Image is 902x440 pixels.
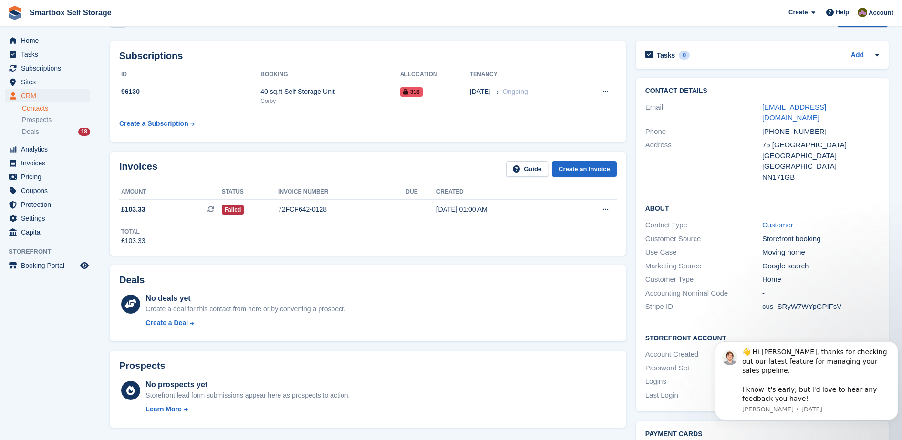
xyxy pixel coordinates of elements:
[79,260,90,271] a: Preview store
[5,48,90,61] a: menu
[145,318,345,328] a: Create a Deal
[788,8,808,17] span: Create
[645,261,762,272] div: Marketing Source
[145,304,345,314] div: Create a deal for this contact from here or by converting a prospect.
[5,75,90,89] a: menu
[5,225,90,239] a: menu
[5,156,90,170] a: menu
[119,184,222,200] th: Amount
[21,259,78,272] span: Booking Portal
[26,5,115,20] a: Smartbox Self Storage
[679,51,690,60] div: 0
[762,126,879,137] div: [PHONE_NUMBER]
[645,247,762,258] div: Use Case
[645,301,762,312] div: Stripe ID
[470,67,579,82] th: Tenancy
[22,127,90,137] a: Deals 18
[645,126,762,137] div: Phone
[119,67,260,82] th: ID
[121,227,145,236] div: Total
[436,184,566,200] th: Created
[762,301,879,312] div: cus_SRyW7WYpGPIFsV
[119,51,617,61] h2: Subscriptions
[645,220,762,231] div: Contact Type
[5,89,90,102] a: menu
[5,61,90,75] a: menu
[22,127,39,136] span: Deals
[222,205,244,215] span: Failed
[21,170,78,184] span: Pricing
[121,205,145,215] span: £103.33
[711,337,902,435] iframe: Intercom notifications message
[78,128,90,136] div: 18
[119,115,195,133] a: Create a Subscription
[645,333,879,342] h2: Storefront Account
[645,390,762,401] div: Last Login
[145,404,350,414] a: Learn More
[21,212,78,225] span: Settings
[436,205,566,215] div: [DATE] 01:00 AM
[21,225,78,239] span: Capital
[645,102,762,123] div: Email
[645,274,762,285] div: Customer Type
[762,261,879,272] div: Google search
[552,161,617,177] a: Create an Invoice
[145,390,350,400] div: Storefront lead form submissions appear here as prospects to action.
[762,151,879,162] div: [GEOGRAPHIC_DATA]
[762,234,879,245] div: Storefront booking
[836,8,849,17] span: Help
[21,48,78,61] span: Tasks
[8,6,22,20] img: stora-icon-8386f47178a22dfd0bd8f6a31ec36ba5ce8667c1dd55bd0f319d3a0aa187defe.svg
[645,363,762,374] div: Password Set
[400,87,423,97] span: 318
[260,67,400,82] th: Booking
[645,87,879,95] h2: Contact Details
[405,184,436,200] th: Due
[762,172,879,183] div: NN171GB
[278,184,405,200] th: Invoice number
[762,140,879,151] div: 75 [GEOGRAPHIC_DATA]
[21,34,78,47] span: Home
[645,203,879,213] h2: About
[645,376,762,387] div: Logins
[21,61,78,75] span: Subscriptions
[145,404,181,414] div: Learn More
[21,156,78,170] span: Invoices
[22,115,52,124] span: Prospects
[5,170,90,184] a: menu
[21,89,78,102] span: CRM
[762,288,879,299] div: -
[145,293,345,304] div: No deals yet
[858,8,867,17] img: Kayleigh Devlin
[470,87,491,97] span: [DATE]
[9,247,95,256] span: Storefront
[5,184,90,197] a: menu
[657,51,675,60] h2: Tasks
[400,67,470,82] th: Allocation
[119,161,157,177] h2: Invoices
[5,212,90,225] a: menu
[762,103,826,122] a: [EMAIL_ADDRESS][DOMAIN_NAME]
[119,275,145,286] h2: Deals
[145,379,350,390] div: No prospects yet
[21,143,78,156] span: Analytics
[119,360,166,371] h2: Prospects
[762,221,793,229] a: Customer
[645,140,762,183] div: Address
[260,87,400,97] div: 40 sq.ft Self Storage Unit
[5,259,90,272] a: menu
[22,115,90,125] a: Prospects
[762,247,879,258] div: Moving home
[5,198,90,211] a: menu
[762,274,879,285] div: Home
[278,205,405,215] div: 72FCF642-0128
[851,50,864,61] a: Add
[5,34,90,47] a: menu
[145,318,188,328] div: Create a Deal
[119,87,260,97] div: 96130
